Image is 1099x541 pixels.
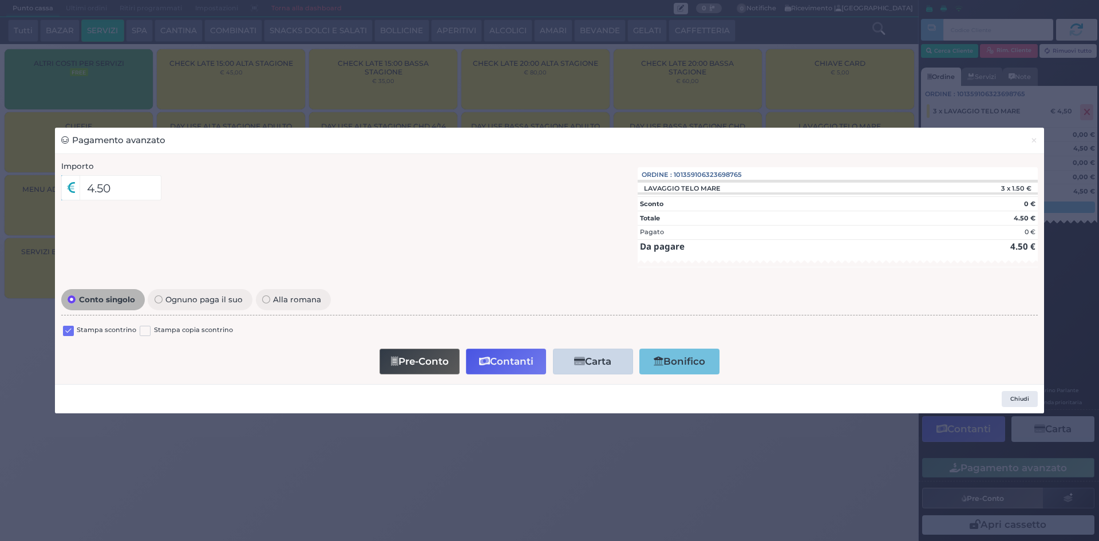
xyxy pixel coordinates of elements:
[77,325,136,336] label: Stampa scontrino
[674,170,742,180] span: 101359106323698765
[640,227,664,237] div: Pagato
[76,295,138,303] span: Conto singolo
[1002,391,1038,407] button: Chiudi
[163,295,246,303] span: Ognuno paga il suo
[1024,128,1044,153] button: Chiudi
[1024,200,1035,208] strong: 0 €
[938,184,1038,192] div: 3 x 1.50 €
[154,325,233,336] label: Stampa copia scontrino
[553,349,633,374] button: Carta
[640,200,663,208] strong: Sconto
[379,349,460,374] button: Pre-Conto
[61,134,165,147] h3: Pagamento avanzato
[270,295,325,303] span: Alla romana
[1030,134,1038,147] span: ×
[1014,214,1035,222] strong: 4.50 €
[640,240,685,252] strong: Da pagare
[639,349,720,374] button: Bonifico
[1010,240,1035,252] strong: 4.50 €
[80,175,161,200] input: Es. 30.99
[640,214,660,222] strong: Totale
[466,349,546,374] button: Contanti
[1025,227,1035,237] div: 0 €
[61,160,94,172] label: Importo
[638,184,726,192] div: LAVAGGIO TELO MARE
[642,170,672,180] span: Ordine :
